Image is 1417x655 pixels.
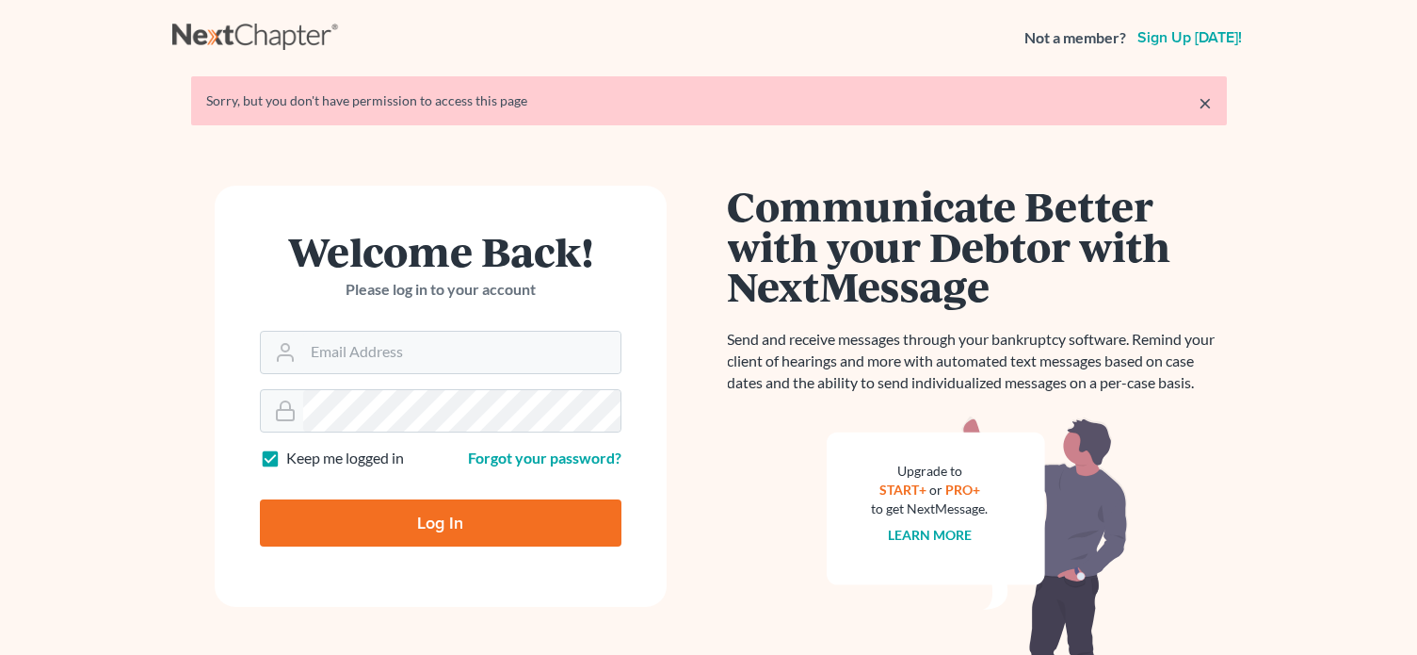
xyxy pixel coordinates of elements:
[945,482,980,498] a: PRO+
[929,482,942,498] span: or
[728,186,1227,306] h1: Communicate Better with your Debtor with NextMessage
[879,482,926,498] a: START+
[260,231,621,271] h1: Welcome Back!
[468,449,621,467] a: Forgot your password?
[303,332,620,373] input: Email Address
[286,448,404,469] label: Keep me logged in
[260,499,621,547] input: Log In
[1134,30,1246,45] a: Sign up [DATE]!
[1024,27,1126,49] strong: Not a member?
[728,329,1227,394] p: Send and receive messages through your bankruptcy software. Remind your client of hearings and mo...
[872,462,989,481] div: Upgrade to
[872,499,989,518] div: to get NextMessage.
[206,91,1212,110] div: Sorry, but you don't have permission to access this page
[1199,91,1212,114] a: ×
[260,279,621,301] p: Please log in to your account
[888,527,972,543] a: Learn more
